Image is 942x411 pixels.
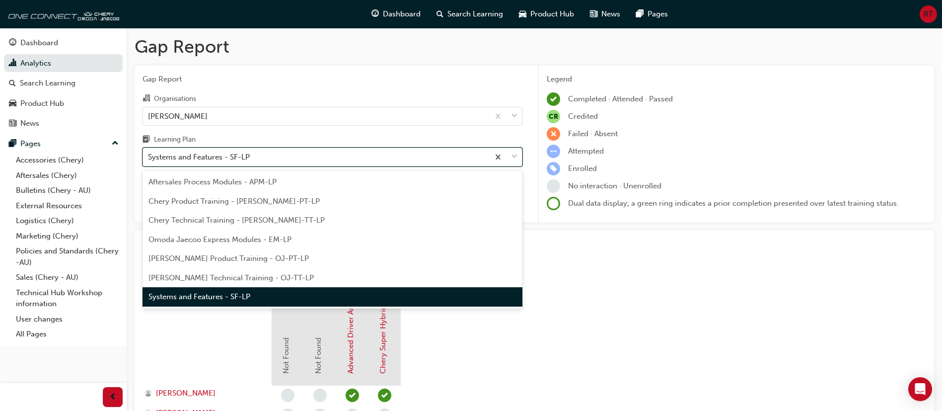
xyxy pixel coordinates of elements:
[12,213,123,229] a: Logistics (Chery)
[547,110,560,123] span: null-icon
[547,127,560,141] span: learningRecordVerb_FAIL-icon
[9,79,16,88] span: search-icon
[12,153,123,168] a: Accessories (Chery)
[547,92,560,106] span: learningRecordVerb_COMPLETE-icon
[12,270,123,285] a: Sales (Chery - AU)
[154,94,196,104] div: Organisations
[12,285,123,312] a: Technical Hub Workshop information
[363,4,429,24] a: guage-iconDashboard
[148,177,277,186] span: Aftersales Process Modules - APM-LP
[135,36,934,58] h1: Gap Report
[378,389,391,402] span: learningRecordVerb_PASS-icon
[148,273,314,282] span: [PERSON_NAME] Technical Training - OJ-TT-LP
[568,164,597,173] span: Enrolled
[590,8,597,20] span: news-icon
[4,94,123,113] a: Product Hub
[582,4,628,24] a: news-iconNews
[148,292,250,301] span: Systems and Features - SF-LP
[4,74,123,92] a: Search Learning
[156,388,216,399] span: [PERSON_NAME]
[143,136,150,145] span: learningplan-icon
[20,37,58,49] div: Dashboard
[281,389,294,402] span: learningRecordVerb_NONE-icon
[4,114,123,133] a: News
[109,391,117,404] span: prev-icon
[547,162,560,175] span: learningRecordVerb_ENROLL-icon
[346,389,359,402] span: learningRecordVerb_PASS-icon
[383,8,421,20] span: Dashboard
[547,74,926,85] div: Legend
[511,110,518,123] span: down-icon
[20,98,64,109] div: Product Hub
[568,181,661,190] span: No interaction · Unenrolled
[568,147,604,156] span: Attempted
[511,151,518,164] span: down-icon
[4,34,123,52] a: Dashboard
[148,197,320,206] span: Chery Product Training - [PERSON_NAME]-PT-LP
[636,8,644,20] span: pages-icon
[145,388,262,399] a: [PERSON_NAME]
[568,94,673,103] span: Completed · Attended · Passed
[314,337,323,374] span: Not Found
[112,137,119,150] span: up-icon
[4,135,123,153] button: Pages
[378,257,387,374] a: Chery Super Hybrid System (CSH)
[148,110,208,122] div: [PERSON_NAME]
[12,198,123,214] a: External Resources
[12,244,123,270] a: Policies and Standards (Chery -AU)
[148,152,250,163] div: Systems and Features - SF-LP
[148,216,325,225] span: Chery Technical Training - [PERSON_NAME]-TT-LP
[12,168,123,183] a: Aftersales (Chery)
[436,8,443,20] span: search-icon
[568,112,598,121] span: Credited
[4,54,123,73] a: Analytics
[313,389,327,402] span: learningRecordVerb_NONE-icon
[547,145,560,158] span: learningRecordVerb_ATTEMPT-icon
[628,4,676,24] a: pages-iconPages
[12,327,123,342] a: All Pages
[20,118,39,129] div: News
[12,312,123,327] a: User changes
[568,129,618,138] span: Failed · Absent
[9,99,16,108] span: car-icon
[519,8,526,20] span: car-icon
[12,183,123,198] a: Bulletins (Chery - AU)
[511,4,582,24] a: car-iconProduct Hub
[547,179,560,193] span: learningRecordVerb_NONE-icon
[143,74,522,85] span: Gap Report
[530,8,574,20] span: Product Hub
[9,140,16,149] span: pages-icon
[12,229,123,244] a: Marketing (Chery)
[148,254,309,263] span: [PERSON_NAME] Product Training - OJ-PT-LP
[447,8,503,20] span: Search Learning
[20,78,75,89] div: Search Learning
[920,5,937,23] button: RT
[601,8,620,20] span: News
[648,8,668,20] span: Pages
[908,377,932,401] div: Open Intercom Messenger
[4,32,123,135] button: DashboardAnalyticsSearch LearningProduct HubNews
[9,59,16,68] span: chart-icon
[282,337,290,374] span: Not Found
[924,8,933,20] span: RT
[5,4,119,24] img: oneconnect
[154,135,196,145] div: Learning Plan
[371,8,379,20] span: guage-icon
[568,199,899,208] span: Dual data display; a green ring indicates a prior completion presented over latest training status.
[20,138,41,150] div: Pages
[9,39,16,48] span: guage-icon
[148,235,291,244] span: Omoda Jaecoo Express Modules - EM-LP
[143,94,150,103] span: organisation-icon
[429,4,511,24] a: search-iconSearch Learning
[9,119,16,128] span: news-icon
